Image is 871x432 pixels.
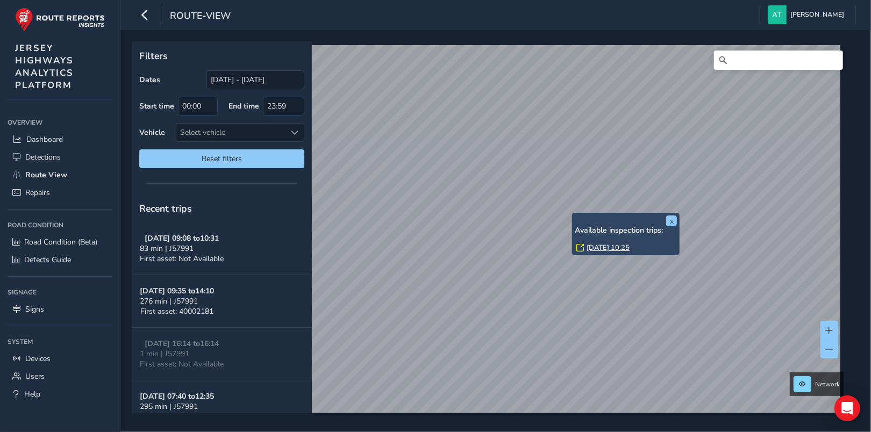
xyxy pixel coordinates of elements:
[132,222,312,275] button: [DATE] 09:08 to10:3183 min | J57991First asset: Not Available
[25,354,51,364] span: Devices
[139,75,160,85] label: Dates
[25,188,50,198] span: Repairs
[176,124,286,141] div: Select vehicle
[714,51,843,70] input: Search
[25,304,44,314] span: Signs
[140,243,194,254] span: 83 min | J57991
[229,101,259,111] label: End time
[8,350,112,368] a: Devices
[790,5,844,24] span: [PERSON_NAME]
[8,385,112,403] a: Help
[8,300,112,318] a: Signs
[8,114,112,131] div: Overview
[140,391,214,401] strong: [DATE] 07:40 to 12:35
[8,217,112,233] div: Road Condition
[139,101,174,111] label: Start time
[15,42,74,91] span: JERSEY HIGHWAYS ANALYTICS PLATFORM
[140,254,224,264] span: First asset: Not Available
[25,371,45,381] span: Users
[8,251,112,269] a: Defects Guide
[815,380,840,388] span: Network
[26,134,63,145] span: Dashboard
[147,154,296,164] span: Reset filters
[8,166,112,184] a: Route View
[8,284,112,300] div: Signage
[24,255,71,265] span: Defects Guide
[140,286,214,296] strong: [DATE] 09:35 to 14:10
[8,131,112,148] a: Dashboard
[132,328,312,380] button: [DATE] 16:14 to16:141 min | J57991First asset: Not Available
[15,8,105,32] img: rr logo
[25,152,61,162] span: Detections
[145,233,219,243] strong: [DATE] 09:08 to 10:31
[139,49,304,63] p: Filters
[170,9,231,24] span: route-view
[140,412,213,422] span: First asset: 40002487
[834,395,860,421] div: Open Intercom Messenger
[140,349,189,359] span: 1 min | J57991
[8,233,112,251] a: Road Condition (Beta)
[768,5,787,24] img: diamond-layout
[666,215,677,226] button: x
[139,202,192,215] span: Recent trips
[140,401,198,412] span: 295 min | J57991
[132,275,312,328] button: [DATE] 09:35 to14:10276 min | J57991First asset: 40002181
[8,184,112,201] a: Repairs
[139,149,304,168] button: Reset filters
[587,243,630,253] a: [DATE] 10:25
[140,306,213,316] span: First asset: 40002181
[140,359,224,369] span: First asset: Not Available
[8,148,112,166] a: Detections
[575,226,677,235] h6: Available inspection trips:
[139,127,165,138] label: Vehicle
[25,170,67,180] span: Route View
[8,368,112,385] a: Users
[8,334,112,350] div: System
[135,45,840,426] canvas: Map
[140,296,198,306] span: 276 min | J57991
[768,5,848,24] button: [PERSON_NAME]
[24,389,40,399] span: Help
[145,339,219,349] strong: [DATE] 16:14 to 16:14
[24,237,97,247] span: Road Condition (Beta)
